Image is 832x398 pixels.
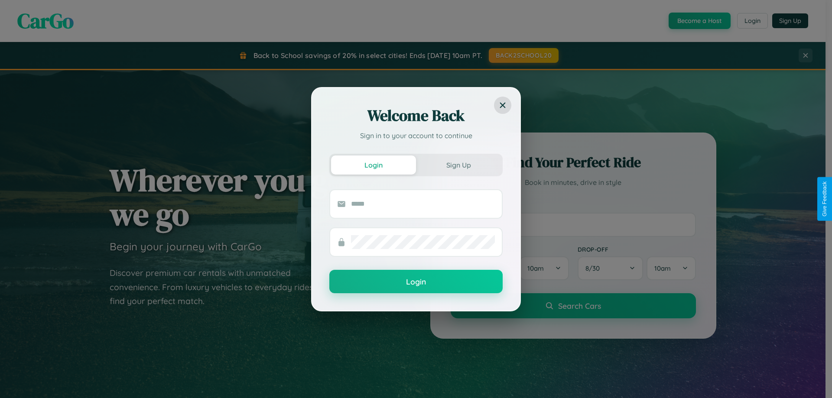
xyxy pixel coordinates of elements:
[329,130,503,141] p: Sign in to your account to continue
[331,155,416,175] button: Login
[329,270,503,293] button: Login
[329,105,503,126] h2: Welcome Back
[822,181,828,217] div: Give Feedback
[416,155,501,175] button: Sign Up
